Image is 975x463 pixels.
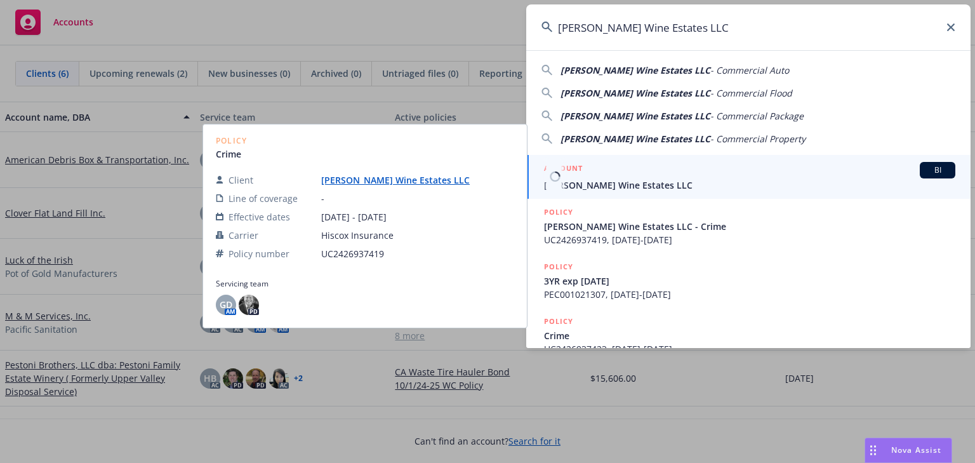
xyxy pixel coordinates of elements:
span: [PERSON_NAME] Wine Estates LLC - Crime [544,220,955,233]
div: Drag to move [865,438,881,462]
h5: ACCOUNT [544,162,583,177]
h5: POLICY [544,260,573,273]
a: POLICY[PERSON_NAME] Wine Estates LLC - CrimeUC2426937419, [DATE]-[DATE] [526,199,971,253]
span: PEC001021307, [DATE]-[DATE] [544,288,955,301]
button: Nova Assist [865,438,952,463]
a: ACCOUNTBI[PERSON_NAME] Wine Estates LLC [526,155,971,199]
a: POLICYCrimeUC2426937423, [DATE]-[DATE] [526,308,971,363]
span: Crime [544,329,955,342]
span: Nova Assist [891,445,941,455]
span: [PERSON_NAME] Wine Estates LLC [544,178,955,192]
span: UC2426937419, [DATE]-[DATE] [544,233,955,246]
span: [PERSON_NAME] Wine Estates LLC [560,87,710,99]
span: - Commercial Flood [710,87,792,99]
span: 3YR exp [DATE] [544,274,955,288]
h5: POLICY [544,315,573,328]
input: Search... [526,4,971,50]
h5: POLICY [544,206,573,218]
span: [PERSON_NAME] Wine Estates LLC [560,133,710,145]
span: [PERSON_NAME] Wine Estates LLC [560,64,710,76]
span: - Commercial Property [710,133,806,145]
span: - Commercial Auto [710,64,789,76]
span: - Commercial Package [710,110,804,122]
span: [PERSON_NAME] Wine Estates LLC [560,110,710,122]
span: UC2426937423, [DATE]-[DATE] [544,342,955,356]
a: POLICY3YR exp [DATE]PEC001021307, [DATE]-[DATE] [526,253,971,308]
span: BI [925,164,950,176]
